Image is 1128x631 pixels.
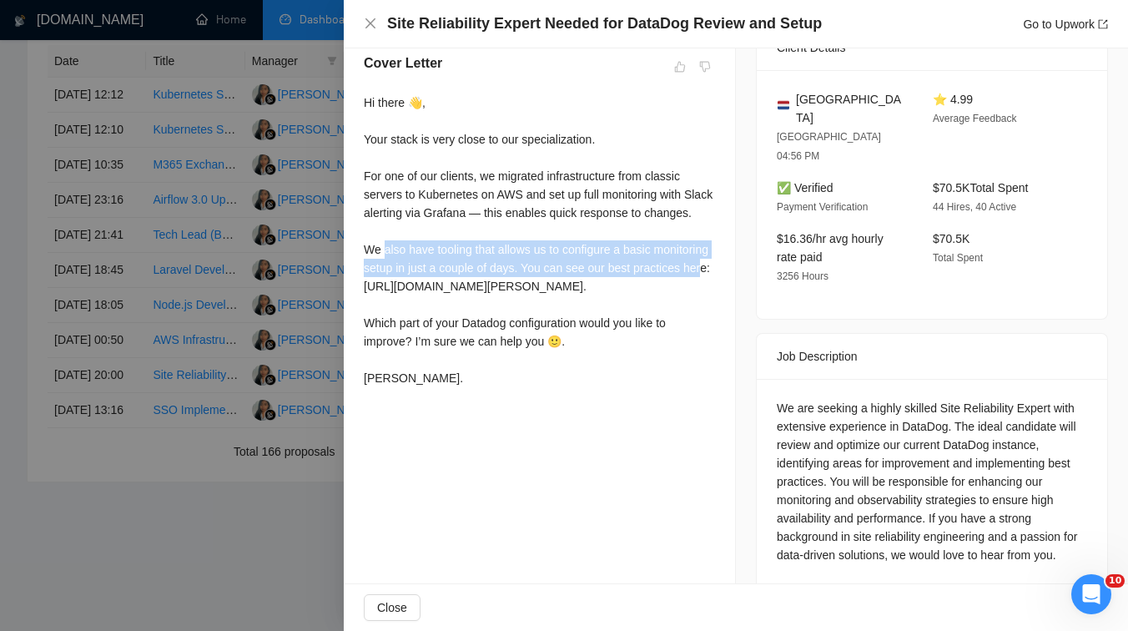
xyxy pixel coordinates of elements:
span: 3256 Hours [777,270,828,282]
div: We are seeking a highly skilled Site Reliability Expert with extensive experience in DataDog. The... [777,399,1087,564]
a: Go to Upworkexport [1023,18,1108,31]
h5: Cover Letter [364,53,442,73]
span: Close [377,598,407,617]
img: 🇳🇱 [778,99,789,111]
span: Average Feedback [933,113,1017,124]
span: 10 [1105,574,1125,588]
button: Close [364,594,420,621]
span: $16.36/hr avg hourly rate paid [777,232,884,264]
span: Payment Verification [777,201,868,213]
span: ✅ Verified [777,181,833,194]
button: Close [364,17,377,31]
span: [GEOGRAPHIC_DATA] 04:56 PM [777,131,881,162]
h4: Site Reliability Expert Needed for DataDog Review and Setup [387,13,822,34]
span: $70.5K [933,232,969,245]
span: close [364,17,377,30]
span: ⭐ 4.99 [933,93,973,106]
span: export [1098,19,1108,29]
div: Hi there 👋, Your stack is very close to our specialization. For one of our clients, we migrated i... [364,93,715,387]
iframe: Intercom live chat [1071,574,1111,614]
span: Total Spent [933,252,983,264]
span: $70.5K Total Spent [933,181,1028,194]
span: [GEOGRAPHIC_DATA] [796,90,906,127]
span: 44 Hires, 40 Active [933,201,1016,213]
div: Job Description [777,334,1087,379]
